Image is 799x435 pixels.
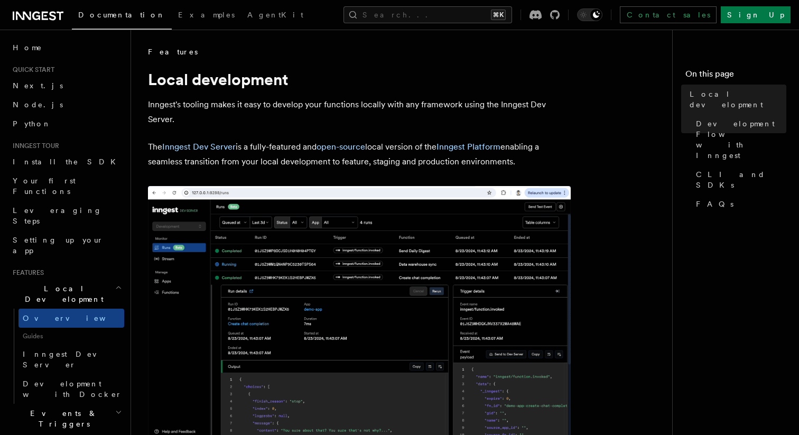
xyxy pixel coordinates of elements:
[8,152,124,171] a: Install the SDK
[692,165,786,195] a: CLI and SDKs
[241,3,310,29] a: AgentKit
[8,269,44,277] span: Features
[685,68,786,85] h4: On this page
[620,6,717,23] a: Contact sales
[13,119,51,128] span: Python
[8,230,124,260] a: Setting up your app
[8,142,59,150] span: Inngest tour
[13,206,102,225] span: Leveraging Steps
[148,47,198,57] span: Features
[343,6,512,23] button: Search...⌘K
[8,76,124,95] a: Next.js
[148,70,571,89] h1: Local development
[78,11,165,19] span: Documentation
[18,309,124,328] a: Overview
[317,142,365,152] a: open-source
[577,8,602,21] button: Toggle dark mode
[148,97,571,127] p: Inngest's tooling makes it easy to develop your functions locally with any framework using the In...
[18,374,124,404] a: Development with Docker
[13,177,76,196] span: Your first Functions
[8,283,115,304] span: Local Development
[436,142,500,152] a: Inngest Platform
[690,89,786,110] span: Local development
[8,201,124,230] a: Leveraging Steps
[692,195,786,214] a: FAQs
[8,309,124,404] div: Local Development
[72,3,172,30] a: Documentation
[13,236,104,255] span: Setting up your app
[23,380,122,399] span: Development with Docker
[18,328,124,345] span: Guides
[8,279,124,309] button: Local Development
[247,11,303,19] span: AgentKit
[8,38,124,57] a: Home
[148,140,571,169] p: The is a fully-featured and local version of the enabling a seamless transition from your local d...
[8,66,54,74] span: Quick start
[172,3,241,29] a: Examples
[8,408,115,429] span: Events & Triggers
[8,171,124,201] a: Your first Functions
[696,118,786,161] span: Development Flow with Inngest
[491,10,506,20] kbd: ⌘K
[178,11,235,19] span: Examples
[721,6,791,23] a: Sign Up
[8,95,124,114] a: Node.js
[13,158,122,166] span: Install the SDK
[8,114,124,133] a: Python
[23,314,132,322] span: Overview
[13,100,63,109] span: Node.js
[162,142,236,152] a: Inngest Dev Server
[696,169,786,190] span: CLI and SDKs
[692,114,786,165] a: Development Flow with Inngest
[13,42,42,53] span: Home
[13,81,63,90] span: Next.js
[23,350,113,369] span: Inngest Dev Server
[8,404,124,433] button: Events & Triggers
[696,199,733,209] span: FAQs
[18,345,124,374] a: Inngest Dev Server
[685,85,786,114] a: Local development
